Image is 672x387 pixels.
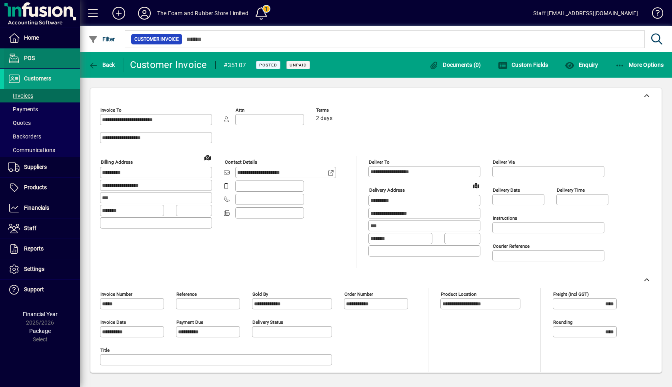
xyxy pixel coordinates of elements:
[132,6,157,20] button: Profile
[88,62,115,68] span: Back
[316,115,332,122] span: 2 days
[4,28,80,48] a: Home
[4,178,80,198] a: Products
[88,36,115,42] span: Filter
[557,187,585,193] mat-label: Delivery time
[259,62,277,68] span: Posted
[553,319,572,325] mat-label: Rounding
[106,6,132,20] button: Add
[24,266,44,272] span: Settings
[100,107,122,113] mat-label: Invoice To
[4,259,80,279] a: Settings
[24,164,47,170] span: Suppliers
[134,35,179,43] span: Customer Invoice
[100,319,126,325] mat-label: Invoice date
[29,328,51,334] span: Package
[4,89,80,102] a: Invoices
[470,179,482,192] a: View on map
[369,159,390,165] mat-label: Deliver To
[553,291,589,297] mat-label: Freight (incl GST)
[4,198,80,218] a: Financials
[86,32,117,46] button: Filter
[493,159,515,165] mat-label: Deliver via
[4,280,80,300] a: Support
[427,58,483,72] button: Documents (0)
[441,291,476,297] mat-label: Product location
[24,34,39,41] span: Home
[4,116,80,130] a: Quotes
[4,143,80,157] a: Communications
[86,58,117,72] button: Back
[8,120,31,126] span: Quotes
[493,243,530,249] mat-label: Courier Reference
[130,58,207,71] div: Customer Invoice
[236,107,244,113] mat-label: Attn
[252,291,268,297] mat-label: Sold by
[4,102,80,116] a: Payments
[4,219,80,239] a: Staff
[24,245,44,252] span: Reports
[4,157,80,177] a: Suppliers
[24,286,44,293] span: Support
[563,58,600,72] button: Enquiry
[290,62,307,68] span: Unpaid
[176,319,203,325] mat-label: Payment due
[4,48,80,68] a: POS
[493,215,517,221] mat-label: Instructions
[615,62,664,68] span: More Options
[613,58,666,72] button: More Options
[100,291,132,297] mat-label: Invoice number
[4,239,80,259] a: Reports
[24,55,35,61] span: POS
[8,92,33,99] span: Invoices
[646,2,662,28] a: Knowledge Base
[224,59,246,72] div: #35107
[316,108,364,113] span: Terms
[493,187,520,193] mat-label: Delivery date
[23,311,58,317] span: Financial Year
[24,184,47,190] span: Products
[4,130,80,143] a: Backorders
[498,62,548,68] span: Custom Fields
[24,205,49,211] span: Financials
[176,291,197,297] mat-label: Reference
[8,133,41,140] span: Backorders
[24,75,51,82] span: Customers
[496,58,550,72] button: Custom Fields
[8,147,55,153] span: Communications
[565,62,598,68] span: Enquiry
[80,58,124,72] app-page-header-button: Back
[8,106,38,112] span: Payments
[201,151,214,164] a: View on map
[24,225,36,231] span: Staff
[100,347,110,353] mat-label: Title
[429,62,481,68] span: Documents (0)
[533,7,638,20] div: Staff [EMAIL_ADDRESS][DOMAIN_NAME]
[252,319,283,325] mat-label: Delivery status
[157,7,248,20] div: The Foam and Rubber Store Limited
[344,291,373,297] mat-label: Order number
